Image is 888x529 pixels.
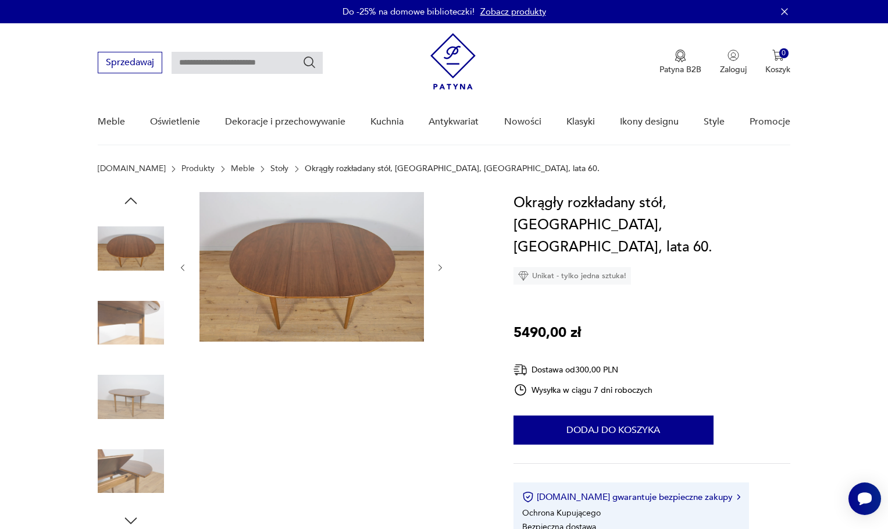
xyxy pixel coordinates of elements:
[231,164,255,173] a: Meble
[765,49,790,75] button: 0Koszyk
[675,49,686,62] img: Ikona medalu
[98,364,164,430] img: Zdjęcie produktu Okrągły rozkładany stół, G-Plan, Wielka Brytania, lata 60.
[199,192,424,342] img: Zdjęcie produktu Okrągły rozkładany stół, G-Plan, Wielka Brytania, lata 60.
[659,64,701,75] p: Patyna B2B
[750,100,790,144] a: Promocje
[98,100,125,144] a: Meble
[181,164,215,173] a: Produkty
[430,33,476,90] img: Patyna - sklep z meblami i dekoracjami vintage
[720,49,747,75] button: Zaloguj
[704,100,725,144] a: Style
[513,267,631,285] div: Unikat - tylko jedna sztuka!
[98,59,162,68] a: Sprzedawaj
[98,438,164,505] img: Zdjęcie produktu Okrągły rozkładany stół, G-Plan, Wielka Brytania, lata 60.
[305,164,600,173] p: Okrągły rozkładany stół, [GEOGRAPHIC_DATA], [GEOGRAPHIC_DATA], lata 60.
[225,100,345,144] a: Dekoracje i przechowywanie
[620,100,679,144] a: Ikony designu
[480,6,546,17] a: Zobacz produkty
[429,100,479,144] a: Antykwariat
[522,491,740,503] button: [DOMAIN_NAME] gwarantuje bezpieczne zakupy
[98,215,164,282] img: Zdjęcie produktu Okrągły rozkładany stół, G-Plan, Wielka Brytania, lata 60.
[98,164,166,173] a: [DOMAIN_NAME]
[513,383,653,397] div: Wysyłka w ciągu 7 dni roboczych
[302,55,316,69] button: Szukaj
[513,363,653,377] div: Dostawa od 300,00 PLN
[504,100,541,144] a: Nowości
[659,49,701,75] a: Ikona medaluPatyna B2B
[848,482,881,515] iframe: Smartsupp widget button
[518,271,529,281] img: Ikona diamentu
[737,494,740,500] img: Ikona strzałki w prawo
[370,100,404,144] a: Kuchnia
[522,507,601,519] li: Ochrona Kupującego
[513,416,714,445] button: Dodaj do koszyka
[659,49,701,75] button: Patyna B2B
[270,164,288,173] a: Stoły
[522,491,534,503] img: Ikona certyfikatu
[513,192,790,258] h1: Okrągły rozkładany stół, [GEOGRAPHIC_DATA], [GEOGRAPHIC_DATA], lata 60.
[765,64,790,75] p: Koszyk
[150,100,200,144] a: Oświetlenie
[720,64,747,75] p: Zaloguj
[772,49,784,61] img: Ikona koszyka
[727,49,739,61] img: Ikonka użytkownika
[98,52,162,73] button: Sprzedawaj
[513,363,527,377] img: Ikona dostawy
[98,290,164,356] img: Zdjęcie produktu Okrągły rozkładany stół, G-Plan, Wielka Brytania, lata 60.
[566,100,595,144] a: Klasyki
[513,322,581,344] p: 5490,00 zł
[343,6,475,17] p: Do -25% na domowe biblioteczki!
[779,48,789,58] div: 0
